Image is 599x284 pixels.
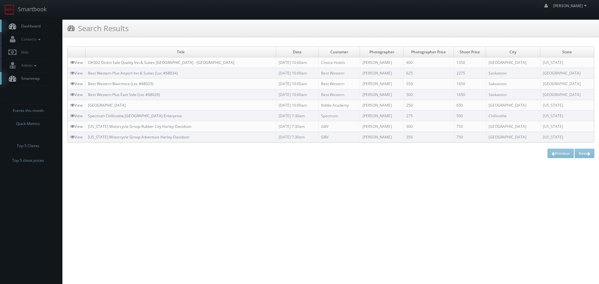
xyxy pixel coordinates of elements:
td: [PERSON_NAME] [360,89,404,100]
td: [US_STATE] [540,110,594,121]
a: Best Western Plus Airport Inn & Suites (Loc #68034) [88,70,178,76]
td: Saksatoon [486,79,540,89]
td: [PERSON_NAME] [360,100,404,110]
a: View [70,134,83,140]
td: Photographer [360,47,404,57]
span: Contacts [18,36,42,42]
h3: Search Results [67,23,129,34]
a: View [70,124,83,129]
td: [GEOGRAPHIC_DATA] [486,57,540,68]
td: Date [276,47,319,57]
td: 1650 [454,79,486,89]
td: Choice Hotels [319,57,360,68]
td: [PERSON_NAME] [360,79,404,89]
td: 1350 [454,57,486,68]
td: [DATE] 10:00am [276,100,319,110]
td: 250 [403,100,454,110]
td: [PERSON_NAME] [360,121,404,132]
a: Best Western Plus East Side (Loc #68029) [88,92,160,97]
a: View [70,103,83,108]
td: [GEOGRAPHIC_DATA] [540,79,594,89]
td: 650 [454,100,486,110]
td: Best Western [319,89,360,100]
td: State [540,47,594,57]
td: [DATE] 10:00am [276,89,319,100]
td: [US_STATE] [540,121,594,132]
td: [GEOGRAPHIC_DATA] [540,68,594,79]
td: 300 [403,121,454,132]
span: Quick Metrics [16,121,40,127]
td: 275 [403,110,454,121]
a: View [70,81,83,86]
span: Events this month [13,108,44,114]
td: [PERSON_NAME] [360,132,404,142]
td: 750 [454,121,486,132]
a: [GEOGRAPHIC_DATA] [88,103,126,108]
a: [US_STATE] Motorcycle Group Rubber City Harley-Davidson [88,124,191,129]
span: [PERSON_NAME] [553,3,588,8]
span: Bids [18,50,29,55]
td: [US_STATE] [540,57,594,68]
td: [DATE] 7:30am [276,121,319,132]
a: View [70,70,83,76]
td: [DATE] 10:00am [276,57,319,68]
td: GBV [319,121,360,132]
td: [GEOGRAPHIC_DATA] [486,121,540,132]
td: [DATE] 10:00am [276,68,319,79]
td: Title [85,47,276,57]
td: 2275 [454,68,486,79]
a: View [70,92,83,97]
td: [GEOGRAPHIC_DATA] [486,132,540,142]
td: Kiddie Academy [319,100,360,110]
td: Spectrum [319,110,360,121]
a: View [70,60,83,65]
td: 350 [403,132,454,142]
td: Saskatoon [486,89,540,100]
a: View [70,113,83,118]
img: smartbook-logo.png [5,5,15,15]
td: [PERSON_NAME] [360,110,404,121]
td: Shoot Price [454,47,486,57]
td: City [486,47,540,57]
td: 550 [403,79,454,89]
td: Chillicothe [486,110,540,121]
span: Smartmap [18,76,40,81]
span: Top 5 shoot prices [12,157,44,164]
td: Customer [319,47,360,57]
td: [PERSON_NAME] [360,68,404,79]
a: [US_STATE] Motorcycle Group Adventure Harley-Davidson [88,134,189,140]
td: Photographer Price [403,47,454,57]
td: 625 [403,68,454,79]
span: Top 5 Clients [17,143,39,149]
td: 500 [403,89,454,100]
a: Best Western Blairmore (Loc #68025) [88,81,153,86]
td: [PERSON_NAME] [360,57,404,68]
td: 400 [403,57,454,68]
span: Dashboard [18,23,41,29]
td: Best Western [319,68,360,79]
td: [DATE] 10:00am [276,79,319,89]
a: Spectrum Chillicothe,[GEOGRAPHIC_DATA]-Enterprise [88,113,182,118]
td: [US_STATE] [540,100,594,110]
a: OH302 Direct Sale Quality Inn & Suites [GEOGRAPHIC_DATA] - [GEOGRAPHIC_DATA] [88,60,234,65]
td: [GEOGRAPHIC_DATA] [540,89,594,100]
td: [DATE] 7:30am [276,110,319,121]
td: 1650 [454,89,486,100]
td: Saskatoon [486,68,540,79]
td: [GEOGRAPHIC_DATA] [486,100,540,110]
td: [DATE] 7:30am [276,132,319,142]
td: Best Western [319,79,360,89]
td: [US_STATE] [540,132,594,142]
td: GBV [319,132,360,142]
span: Admin [18,63,38,68]
td: 500 [454,110,486,121]
td: 750 [454,132,486,142]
